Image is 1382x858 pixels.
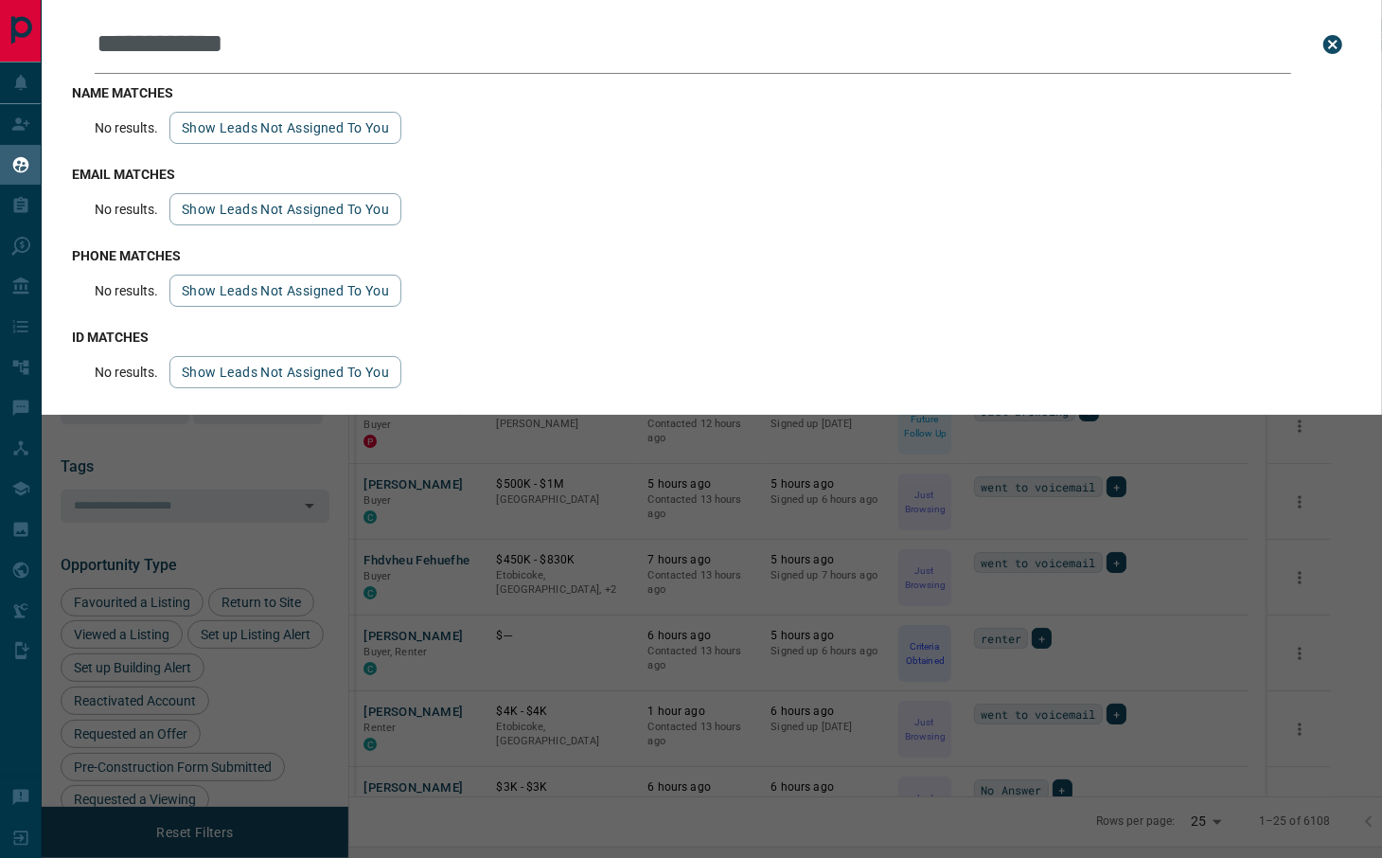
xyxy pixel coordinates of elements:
[169,193,401,225] button: show leads not assigned to you
[72,167,1352,182] h3: email matches
[72,248,1352,263] h3: phone matches
[1314,26,1352,63] button: close search bar
[169,275,401,307] button: show leads not assigned to you
[95,120,158,135] p: No results.
[169,112,401,144] button: show leads not assigned to you
[72,330,1352,345] h3: id matches
[72,85,1352,100] h3: name matches
[95,202,158,217] p: No results.
[169,356,401,388] button: show leads not assigned to you
[95,365,158,380] p: No results.
[95,283,158,298] p: No results.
